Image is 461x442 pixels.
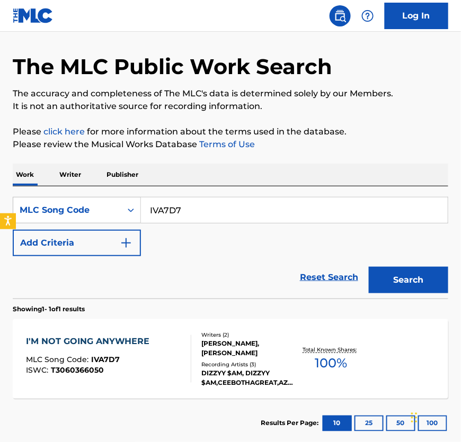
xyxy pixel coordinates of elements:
div: Recording Artists ( 3 ) [201,360,295,368]
h1: The MLC Public Work Search [13,53,332,80]
div: Writers ( 2 ) [201,331,295,339]
p: The accuracy and completeness of The MLC's data is determined solely by our Members. [13,87,448,100]
img: help [361,10,374,22]
span: 100 % [315,354,347,373]
a: Log In [385,3,448,29]
p: Total Known Shares: [303,346,359,354]
p: It is not an authoritative source for recording information. [13,100,448,113]
p: Please for more information about the terms used in the database. [13,125,448,138]
span: ISWC : [26,365,51,375]
p: Please review the Musical Works Database [13,138,448,151]
img: search [334,10,347,22]
iframe: Chat Widget [408,391,461,442]
div: DIZZYY $AM, DIZZYY $AM,CEEBOTHAGREAT,AZOFYEE, DIZZYY $AM FEATURING CEEBOTHAGREAT AND AZOFYEE [201,368,295,387]
button: Add Criteria [13,230,141,256]
a: Terms of Use [197,139,255,149]
span: T3060366050 [51,365,104,375]
p: Writer [56,164,84,186]
a: click here [43,127,85,137]
button: 25 [354,416,384,431]
div: Drag [411,402,418,434]
span: IVA7D7 [91,355,120,364]
img: 9d2ae6d4665cec9f34b9.svg [120,237,132,249]
p: Showing 1 - 1 of 1 results [13,304,85,314]
a: I'M NOT GOING ANYWHEREMLC Song Code:IVA7D7ISWC:T3060366050Writers (2)[PERSON_NAME], [PERSON_NAME]... [13,319,448,399]
a: Public Search [330,5,351,26]
div: I'M NOT GOING ANYWHERE [26,335,155,348]
button: 10 [323,416,352,431]
p: Publisher [103,164,141,186]
button: 50 [386,416,415,431]
form: Search Form [13,197,448,299]
div: MLC Song Code [20,204,115,217]
span: MLC Song Code : [26,355,91,364]
p: Results Per Page: [261,419,321,428]
p: Work [13,164,37,186]
div: [PERSON_NAME], [PERSON_NAME] [201,339,295,358]
img: MLC Logo [13,8,54,23]
a: Reset Search [295,266,364,289]
div: Help [357,5,378,26]
button: Search [369,267,448,293]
